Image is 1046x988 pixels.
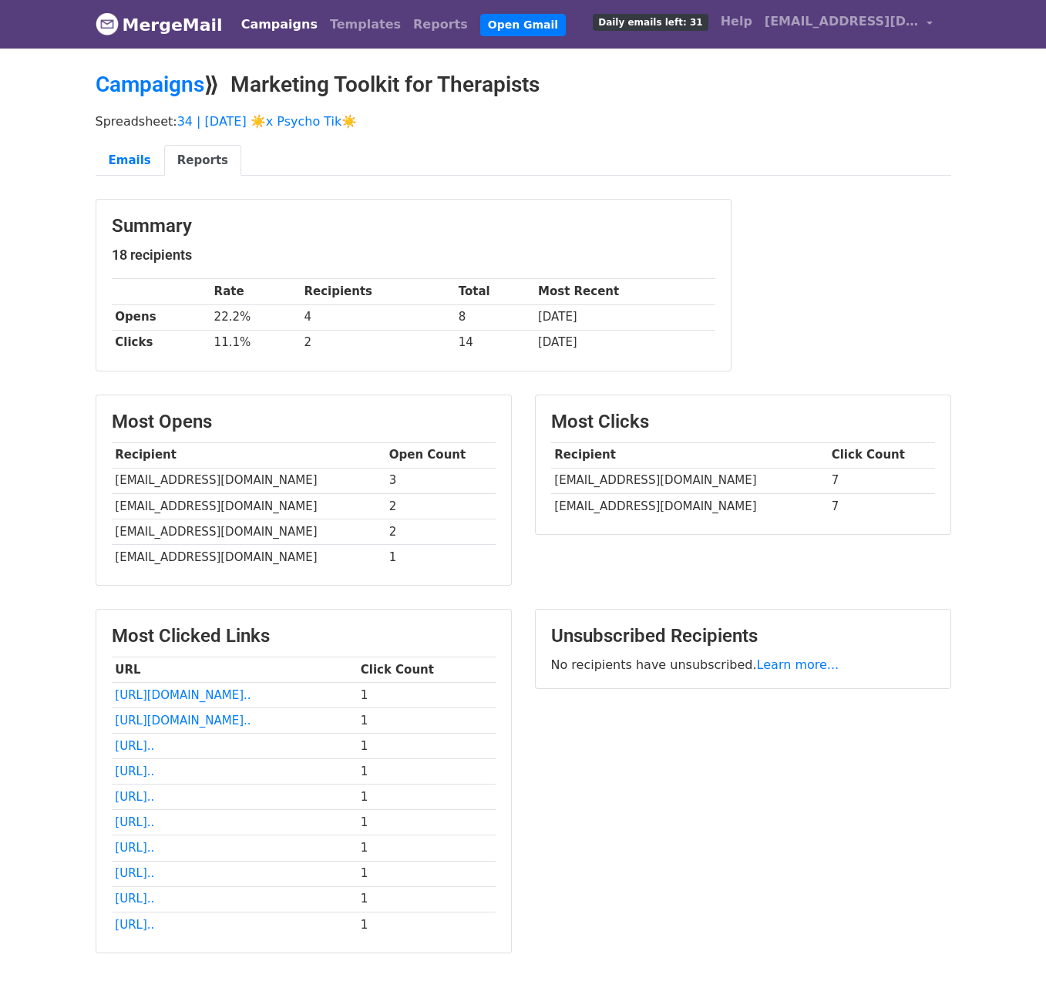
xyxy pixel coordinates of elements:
a: [URL].. [115,815,154,829]
td: 4 [301,304,455,330]
a: [URL].. [115,790,154,804]
a: [URL].. [115,765,154,778]
th: Recipient [551,442,828,468]
td: 2 [385,519,496,544]
td: 14 [455,330,534,355]
td: 1 [357,886,496,912]
a: [EMAIL_ADDRESS][DOMAIN_NAME] [758,6,939,42]
h2: ⟫ Marketing Toolkit for Therapists [96,72,951,98]
td: 1 [357,734,496,759]
span: Daily emails left: 31 [593,14,708,31]
td: [EMAIL_ADDRESS][DOMAIN_NAME] [112,519,385,544]
td: 8 [455,304,534,330]
td: 1 [357,810,496,835]
p: Spreadsheet: [96,113,951,129]
td: 1 [357,861,496,886]
td: 2 [385,493,496,519]
h3: Summary [112,215,715,237]
td: [EMAIL_ADDRESS][DOMAIN_NAME] [551,493,828,519]
p: No recipients have unsubscribed. [551,657,935,673]
td: [EMAIL_ADDRESS][DOMAIN_NAME] [112,468,385,493]
th: Click Count [357,657,496,682]
th: Total [455,279,534,304]
td: 7 [828,493,935,519]
th: Open Count [385,442,496,468]
a: [URL].. [115,892,154,906]
a: [URL][DOMAIN_NAME].. [115,688,251,702]
a: MergeMail [96,8,223,41]
th: URL [112,657,357,682]
td: 1 [357,785,496,810]
td: [DATE] [534,304,715,330]
td: 22.2% [210,304,301,330]
td: [EMAIL_ADDRESS][DOMAIN_NAME] [112,544,385,570]
td: 3 [385,468,496,493]
td: 7 [828,468,935,493]
td: 1 [357,912,496,937]
a: 34 | [DATE] ☀️x Psycho Tik☀️ [177,114,358,129]
h3: Unsubscribed Recipients [551,625,935,647]
a: Campaigns [235,9,324,40]
a: Daily emails left: 31 [587,6,714,37]
td: 1 [385,544,496,570]
th: Recipient [112,442,385,468]
th: Recipients [301,279,455,304]
td: 1 [357,835,496,861]
th: Click Count [828,442,935,468]
a: Emails [96,145,164,176]
td: 2 [301,330,455,355]
iframe: Chat Widget [969,914,1046,988]
td: 11.1% [210,330,301,355]
a: [URL][DOMAIN_NAME].. [115,714,251,728]
a: Campaigns [96,72,204,97]
span: [EMAIL_ADDRESS][DOMAIN_NAME] [765,12,919,31]
th: Most Recent [534,279,715,304]
h3: Most Opens [112,411,496,433]
td: [EMAIL_ADDRESS][DOMAIN_NAME] [551,468,828,493]
a: Templates [324,9,407,40]
td: 1 [357,682,496,707]
th: Rate [210,279,301,304]
td: [EMAIL_ADDRESS][DOMAIN_NAME] [112,493,385,519]
a: [URL].. [115,739,154,753]
a: Help [715,6,758,37]
a: [URL].. [115,841,154,855]
td: 1 [357,708,496,734]
a: Reports [407,9,474,40]
a: [URL].. [115,866,154,880]
h3: Most Clicks [551,411,935,433]
h5: 18 recipients [112,247,715,264]
th: Opens [112,304,210,330]
a: [URL].. [115,918,154,932]
a: Reports [164,145,241,176]
h3: Most Clicked Links [112,625,496,647]
a: Open Gmail [480,14,566,36]
td: [DATE] [534,330,715,355]
img: MergeMail logo [96,12,119,35]
th: Clicks [112,330,210,355]
td: 1 [357,759,496,785]
a: Learn more... [757,657,839,672]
